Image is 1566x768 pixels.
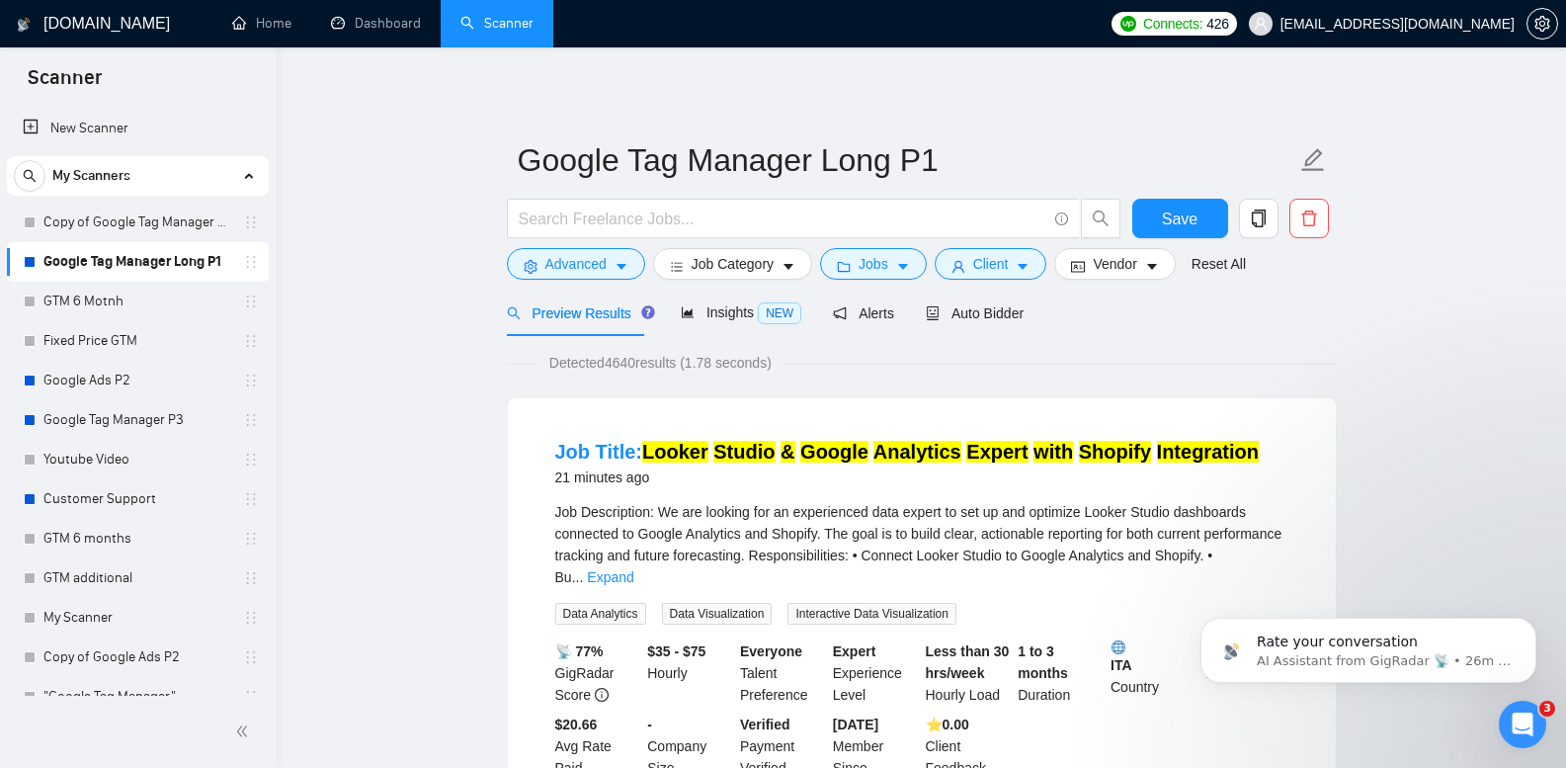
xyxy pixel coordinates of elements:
mark: Shopify [1079,441,1151,463]
span: info-circle [595,688,609,702]
mark: Expert [966,441,1028,463]
img: logo [17,9,31,41]
button: delete [1289,199,1329,238]
a: Fixed Price GTM [43,321,231,361]
button: search [14,160,45,192]
b: $20.66 [555,717,598,732]
span: double-left [235,722,255,741]
input: Search Freelance Jobs... [519,207,1046,231]
span: bars [670,259,684,274]
div: Tooltip anchor [639,303,657,321]
span: idcard [1071,259,1085,274]
span: Client [973,253,1009,275]
span: Job Description: We are looking for an experienced data expert to set up and optimize Looker Stud... [555,504,1282,585]
span: holder [243,294,259,309]
button: idcardVendorcaret-down [1054,248,1175,280]
span: edit [1300,147,1326,173]
span: setting [524,259,537,274]
span: setting [1527,16,1557,32]
b: ITA [1111,640,1195,673]
iframe: Intercom live chat [1499,701,1546,748]
div: Experience Level [829,640,922,706]
a: "Google Tag Manager" [43,677,231,717]
span: holder [243,531,259,547]
b: Verified [740,717,790,732]
span: search [507,306,521,320]
span: Advanced [545,253,607,275]
span: robot [926,306,940,320]
img: upwork-logo.png [1120,16,1136,32]
a: setting [1526,16,1558,32]
div: Hourly [643,640,736,706]
a: searchScanner [460,15,534,32]
b: [DATE] [833,717,878,732]
button: search [1081,199,1120,238]
span: NEW [758,302,801,324]
span: Connects: [1143,13,1202,35]
button: barsJob Categorycaret-down [653,248,812,280]
span: caret-down [896,259,910,274]
a: GTM 6 months [43,519,231,558]
span: holder [243,610,259,626]
b: $35 - $75 [647,643,705,659]
b: Less than 30 hrs/week [926,643,1010,681]
a: Google Tag Manager Long P1 [43,242,231,282]
span: Alerts [833,305,894,321]
span: delete [1290,210,1328,227]
span: folder [837,259,851,274]
span: 3 [1539,701,1555,717]
button: userClientcaret-down [935,248,1047,280]
span: Job Category [692,253,774,275]
span: notification [833,306,847,320]
iframe: Intercom notifications message [1171,576,1566,715]
mark: Google [800,441,868,463]
a: Copy of Google Tag Manager Long P1 [43,203,231,242]
button: folderJobscaret-down [820,248,927,280]
span: user [1254,17,1268,31]
a: Copy of Google Ads P2 [43,638,231,677]
span: holder [243,373,259,388]
a: dashboardDashboard [331,15,421,32]
span: holder [243,412,259,428]
span: search [15,169,44,183]
b: 1 to 3 months [1018,643,1068,681]
a: Expand [587,569,633,585]
button: settingAdvancedcaret-down [507,248,645,280]
span: Interactive Data Visualization [787,603,956,625]
a: Google Ads P2 [43,361,231,400]
div: Job Description: We are looking for an experienced data expert to set up and optimize Looker Stud... [555,501,1288,588]
b: Everyone [740,643,802,659]
b: 📡 77% [555,643,604,659]
b: - [647,717,652,732]
a: Customer Support [43,479,231,519]
span: holder [243,491,259,507]
span: caret-down [1016,259,1030,274]
mark: Looker [642,441,708,463]
span: Data Analytics [555,603,646,625]
a: GTM 6 Motnh [43,282,231,321]
span: search [1082,210,1119,227]
div: GigRadar Score [551,640,644,706]
mark: with [1033,441,1073,463]
a: Google Tag Manager P3 [43,400,231,440]
a: Job Title:Looker Studio & Google Analytics Expert with Shopify Integration [555,441,1259,463]
button: copy [1239,199,1278,238]
span: My Scanners [52,156,130,196]
span: area-chart [681,305,695,319]
button: Save [1132,199,1228,238]
span: 426 [1206,13,1228,35]
span: caret-down [782,259,795,274]
a: My Scanner [43,598,231,638]
a: Youtube Video [43,440,231,479]
span: Preview Results [507,305,649,321]
span: Data Visualization [662,603,773,625]
mark: Studio [713,441,775,463]
a: Reset All [1192,253,1246,275]
span: caret-down [1145,259,1159,274]
span: Detected 4640 results (1.78 seconds) [536,352,785,374]
span: holder [243,333,259,349]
